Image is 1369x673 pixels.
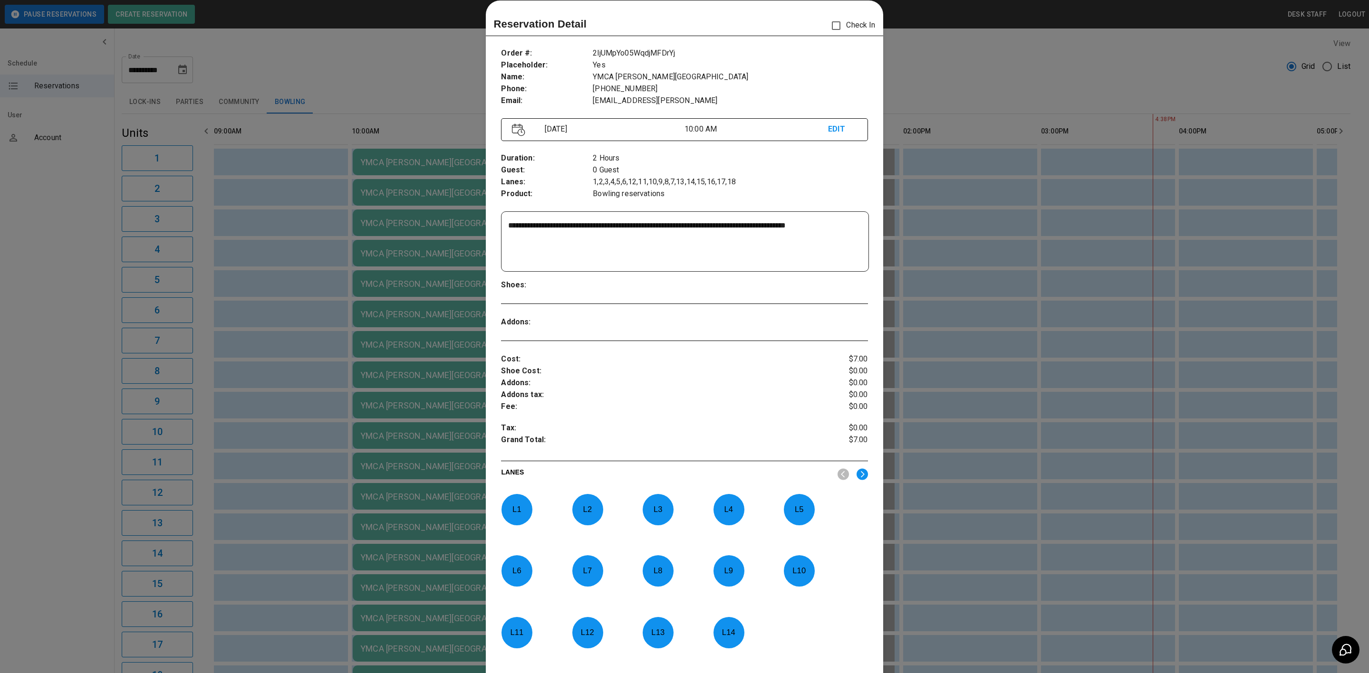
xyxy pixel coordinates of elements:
[572,559,603,582] p: L 7
[501,152,593,164] p: Duration :
[501,389,807,401] p: Addons tax :
[501,71,593,83] p: Name :
[593,164,868,176] p: 0 Guest
[501,559,532,582] p: L 6
[501,434,807,448] p: Grand Total :
[807,422,868,434] p: $0.00
[807,377,868,389] p: $0.00
[642,559,674,582] p: L 8
[807,401,868,413] p: $0.00
[642,498,674,521] p: L 3
[593,188,868,200] p: Bowling reservations
[807,353,868,365] p: $7.00
[501,279,593,291] p: Shoes :
[501,498,532,521] p: L 1
[684,123,828,135] p: 10:00 AM
[593,152,868,164] p: 2 Hours
[593,95,868,107] p: [EMAIL_ADDRESS][PERSON_NAME]
[501,621,532,644] p: L 11
[501,188,593,200] p: Product :
[493,16,587,32] p: Reservation Detail
[501,422,807,434] p: Tax :
[501,59,593,71] p: Placeholder :
[593,71,868,83] p: YMCA [PERSON_NAME][GEOGRAPHIC_DATA]
[783,498,815,521] p: L 5
[501,164,593,176] p: Guest :
[512,123,525,136] img: Vector
[501,365,807,377] p: Shoe Cost :
[593,176,868,188] p: 1,2,3,4,5,6,12,11,10,9,8,7,13,14,15,16,17,18
[807,434,868,448] p: $7.00
[501,83,593,95] p: Phone :
[838,468,849,480] img: nav_left.svg
[713,559,744,582] p: L 9
[857,468,868,480] img: right.svg
[807,389,868,401] p: $0.00
[501,401,807,413] p: Fee :
[593,59,868,71] p: Yes
[501,95,593,107] p: Email :
[828,123,857,135] p: EDIT
[783,559,815,582] p: L 10
[826,16,875,36] p: Check In
[541,123,684,135] p: [DATE]
[501,176,593,188] p: Lanes :
[501,353,807,365] p: Cost :
[572,498,603,521] p: L 2
[713,621,744,644] p: L 14
[501,377,807,389] p: Addons :
[713,498,744,521] p: L 4
[501,467,829,481] p: LANES
[807,365,868,377] p: $0.00
[501,47,593,59] p: Order # :
[501,316,593,328] p: Addons :
[593,47,868,59] p: 2ljUMpYo05WqdjMFDrYj
[572,621,603,644] p: L 12
[593,83,868,95] p: [PHONE_NUMBER]
[642,621,674,644] p: L 13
